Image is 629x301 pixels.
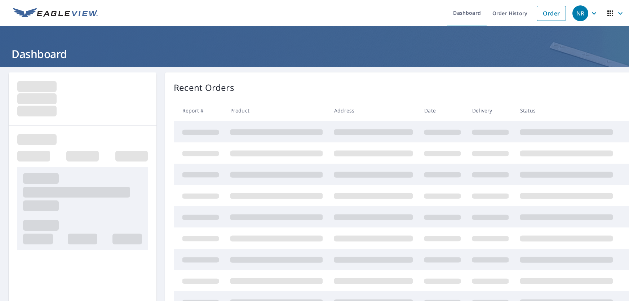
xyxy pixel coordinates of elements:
img: EV Logo [13,8,98,19]
a: Order [537,6,566,21]
p: Recent Orders [174,81,234,94]
th: Date [418,100,466,121]
th: Address [328,100,418,121]
th: Report # [174,100,225,121]
th: Delivery [466,100,514,121]
h1: Dashboard [9,47,620,61]
th: Status [514,100,619,121]
th: Product [225,100,328,121]
div: NR [572,5,588,21]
